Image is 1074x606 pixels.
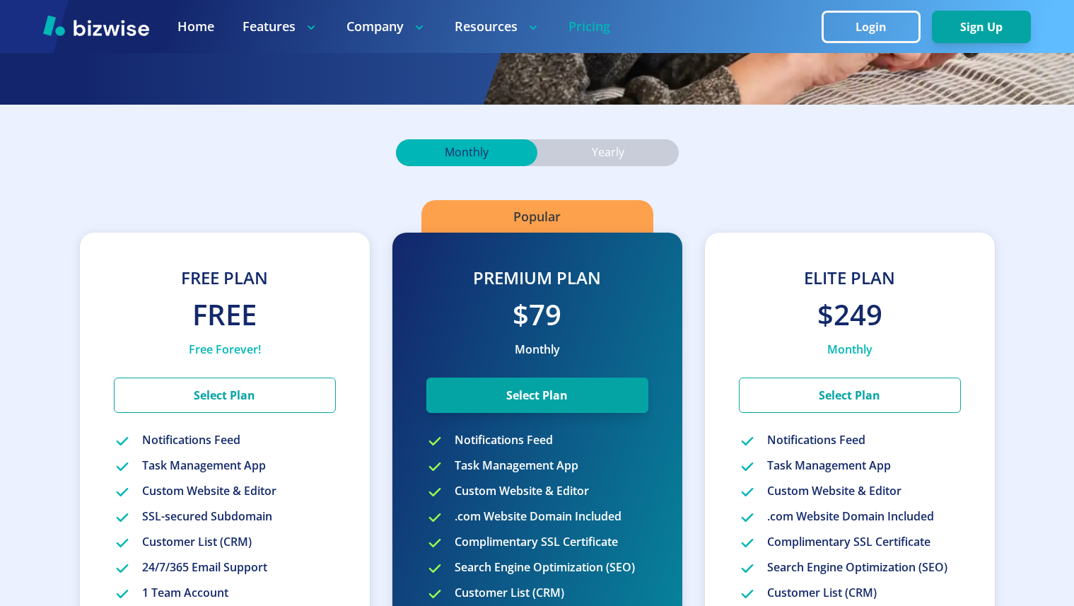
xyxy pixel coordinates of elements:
[142,484,276,501] p: Custom Website & Editor
[739,296,961,334] h2: $249
[455,509,621,526] p: .com Website Domain Included
[455,535,618,552] p: Complimentary SSL Certificate
[142,535,252,552] p: Customer List (CRM)
[426,296,648,334] h2: $79
[513,206,561,227] p: Popular
[346,18,426,35] p: Company
[142,585,228,602] p: 1 Team Account
[142,458,266,475] p: Task Management App
[932,11,1031,43] button: Sign Up
[445,145,489,161] p: Monthly
[822,11,921,43] button: Login
[767,585,877,602] p: Customer List (CRM)
[142,433,240,450] p: Notifications Feed
[142,509,272,526] p: SSL-secured Subdomain
[455,484,589,501] p: Custom Website & Editor
[243,18,318,35] p: Features
[43,15,149,36] img: Bizwise Logo
[739,342,961,358] p: Monthly
[114,267,336,290] h3: Free Plan
[426,389,648,402] a: Select Plan
[114,389,336,402] a: Select Plan
[739,267,961,290] h3: Elite Plan
[114,378,336,413] button: Select Plan
[114,342,336,358] p: Free Forever!
[767,509,934,526] p: .com Website Domain Included
[767,535,930,552] p: Complimentary SSL Certificate
[455,458,578,475] p: Task Management App
[455,433,553,450] p: Notifications Feed
[455,585,564,602] p: Customer List (CRM)
[537,139,679,166] div: Yearly
[142,560,267,577] p: 24/7/365 Email Support
[739,389,961,402] a: Select Plan
[932,21,1031,34] a: Sign Up
[822,21,932,34] a: Login
[455,560,635,577] p: Search Engine Optimization (SEO)
[177,18,214,35] a: Home
[114,296,336,334] h2: Free
[767,560,947,577] p: Search Engine Optimization (SEO)
[455,18,540,35] p: Resources
[426,378,648,413] button: Select Plan
[767,484,901,501] p: Custom Website & Editor
[767,458,891,475] p: Task Management App
[592,145,624,161] p: Yearly
[396,139,537,166] div: Monthly
[426,342,648,358] p: Monthly
[767,433,865,450] p: Notifications Feed
[426,267,648,290] h3: Premium Plan
[739,378,961,413] button: Select Plan
[568,18,610,35] a: Pricing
